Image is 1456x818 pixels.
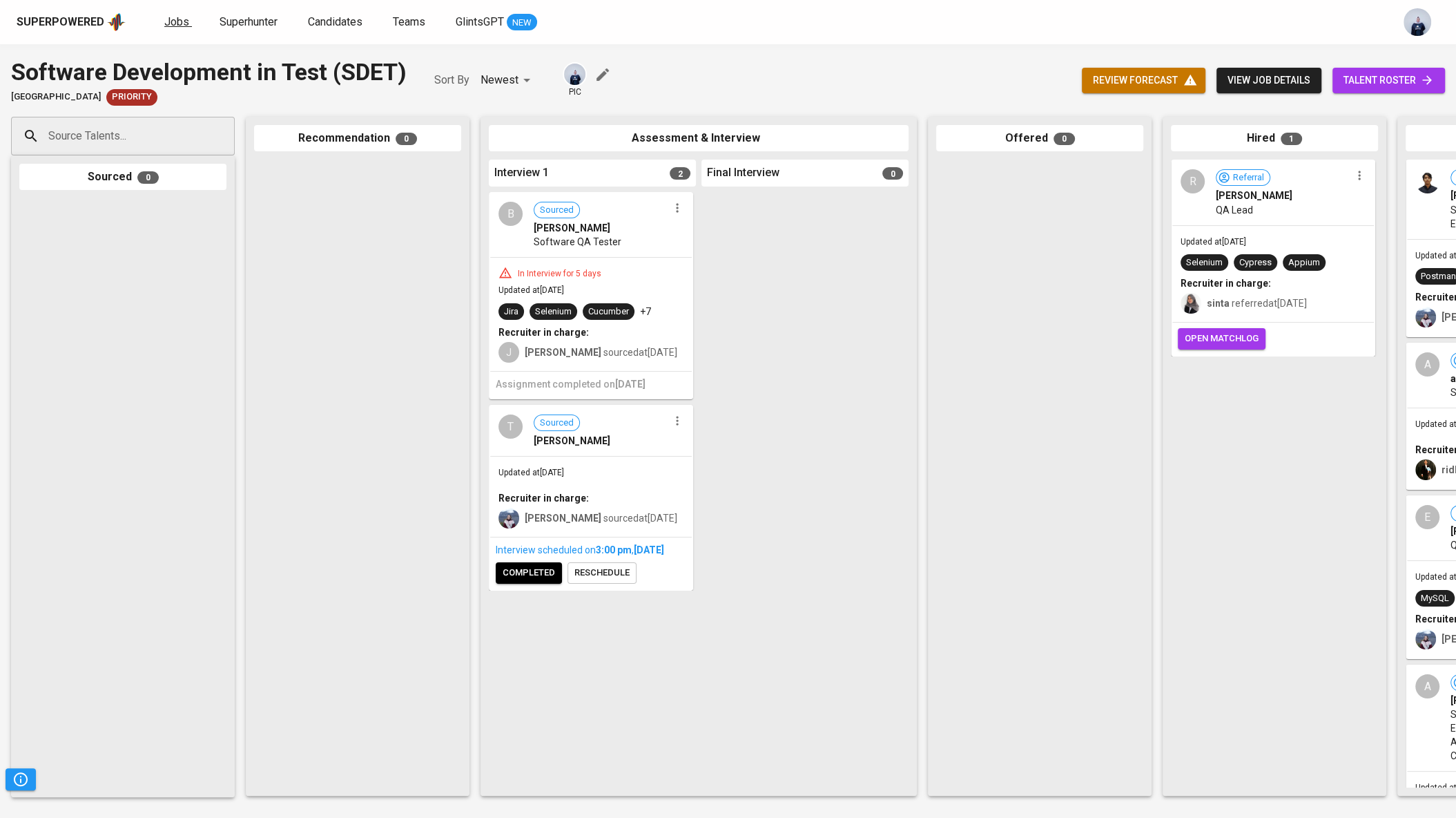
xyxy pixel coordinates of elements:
span: sourced at [DATE] [525,347,677,358]
img: annisa@glints.com [564,64,585,85]
span: Software QA Tester [534,235,621,249]
div: A [1415,674,1439,698]
p: Sort By [434,72,469,88]
div: T [498,415,523,439]
span: 2 [670,167,690,180]
b: sinta [1207,298,1230,309]
a: Teams [393,14,428,31]
img: 390726298f92e28bd10febe6a739beaf.jpg [1415,169,1439,193]
span: 3:00 PM [596,544,632,555]
span: Priority [106,91,157,104]
span: Interview 1 [494,165,549,181]
div: Hired [1171,125,1378,152]
button: Open [227,135,230,137]
img: app logo [107,12,126,32]
button: view job details [1216,68,1321,93]
button: reschedule [567,562,637,584]
div: Recommendation [254,125,461,152]
button: open matchlog [1178,328,1265,350]
div: A [1415,352,1439,377]
span: 0 [137,171,159,184]
span: Superhunter [220,15,278,28]
span: Candidates [308,15,362,28]
span: NEW [507,16,537,30]
span: Sourced [534,417,579,430]
div: BSourced[PERSON_NAME]Software QA TesterIn Interview for 5 daysUpdated at[DATE]JiraSeleniumCucumbe... [489,192,693,399]
span: talent roster [1343,72,1434,89]
a: GlintsGPT NEW [456,14,537,31]
h6: Assignment completed on [496,377,686,392]
div: B [498,202,523,226]
div: J [498,342,519,363]
div: Jira [504,305,518,318]
button: review forecast [1082,68,1205,93]
span: 0 [882,167,903,180]
b: [PERSON_NAME] [525,347,601,358]
span: sourced at [DATE] [525,513,677,524]
div: Offered [936,125,1143,152]
div: Sourced [19,164,226,191]
span: view job details [1227,72,1310,89]
div: Appium [1288,256,1320,269]
span: completed [503,565,555,581]
a: Candidates [308,14,365,31]
b: Recruiter in charge: [498,493,589,504]
div: In Interview for 5 days [512,268,607,280]
span: [PERSON_NAME] [1216,189,1292,202]
div: Selenium [1186,256,1223,269]
div: MySQL [1421,592,1449,605]
b: Recruiter in charge: [1181,278,1271,289]
a: talent roster [1332,68,1445,93]
span: Sourced [534,204,579,217]
span: [DATE] [634,544,664,555]
div: New Job received from Demand Team [106,89,157,106]
img: christine.raharja@glints.com [1415,629,1436,649]
a: Jobs [164,14,192,31]
span: 0 [396,133,417,145]
span: referred at [DATE] [1207,298,1307,309]
div: Software Development in Test (SDET) [11,55,407,89]
a: Superhunter [220,14,280,31]
span: Final Interview [707,165,779,181]
span: [DATE] [615,379,646,390]
span: Jobs [164,15,189,28]
span: Updated at [DATE] [498,468,564,477]
b: [PERSON_NAME] [525,513,601,524]
div: E [1415,505,1439,529]
img: ridlo@glints.com [1415,459,1436,480]
span: 1 [1281,133,1302,145]
div: Cucumber [588,305,629,318]
div: RReferral[PERSON_NAME]QA LeadUpdated at[DATE]SeleniumCypressAppiumRecruiter in charge:sinta refer... [1171,160,1375,356]
div: TSourced[PERSON_NAME]Updated at[DATE]Recruiter in charge:[PERSON_NAME] sourcedat[DATE]Interview s... [489,405,693,591]
div: Assessment & Interview [489,125,909,152]
span: [PERSON_NAME] [534,434,610,448]
a: Superpoweredapp logo [17,12,126,32]
p: Newest [481,72,518,88]
span: QA Lead [1216,203,1253,217]
span: review forecast [1093,72,1194,89]
div: Selenium [535,305,572,318]
div: Superpowered [17,15,104,30]
img: annisa@glints.com [1404,8,1431,36]
p: +7 [640,305,651,318]
span: Updated at [DATE] [498,285,564,295]
b: Recruiter in charge: [498,327,589,338]
span: Referral [1227,171,1270,184]
span: [PERSON_NAME] [534,221,610,235]
div: Cypress [1239,256,1272,269]
button: Pipeline Triggers [6,768,36,790]
div: R [1181,169,1205,193]
span: 0 [1054,133,1075,145]
img: christine.raharja@glints.com [1415,307,1436,327]
img: sinta.windasari@glints.com [1181,293,1201,314]
span: Teams [393,15,425,28]
span: Updated at [DATE] [1181,237,1246,247]
div: Interview scheduled on , [496,543,686,557]
span: [GEOGRAPHIC_DATA] [11,91,101,104]
button: completed [496,562,562,584]
div: Postman [1421,270,1456,283]
span: open matchlog [1185,331,1259,347]
span: reschedule [574,565,630,581]
div: pic [563,62,587,98]
span: GlintsGPT [456,15,504,28]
